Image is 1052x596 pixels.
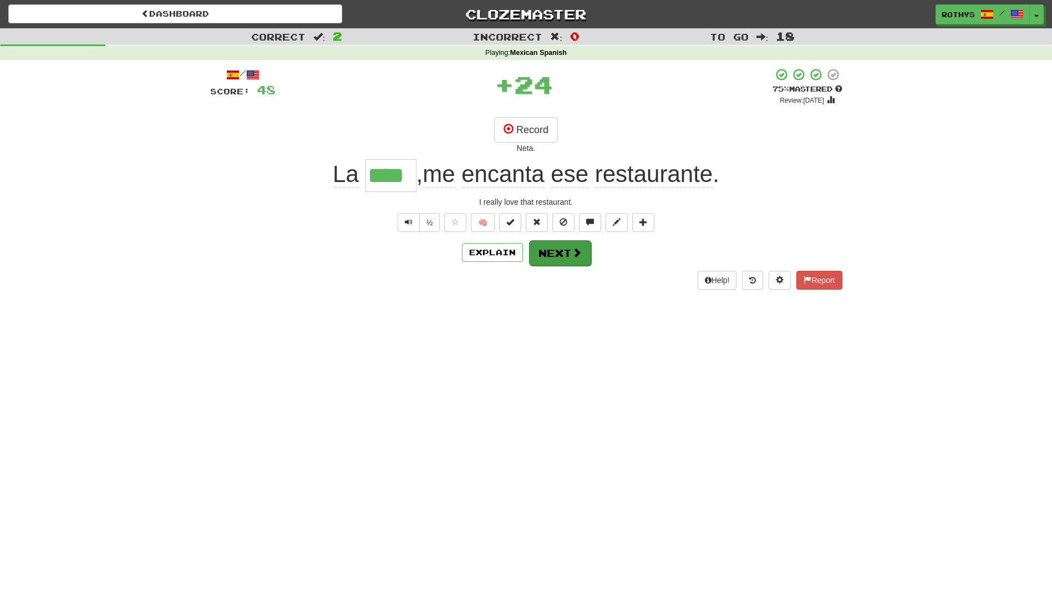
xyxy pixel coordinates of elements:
div: Neta. [210,143,842,154]
span: encanta [461,161,544,188]
button: Reset to 0% Mastered (alt+r) [526,213,548,232]
button: Record [494,117,558,143]
button: Play sentence audio (ctl+space) [398,213,420,232]
button: 🧠 [471,213,495,232]
span: : [756,32,769,42]
button: Edit sentence (alt+d) [606,213,628,232]
button: Add to collection (alt+a) [632,213,654,232]
span: ese [551,161,588,188]
span: Correct [251,31,306,42]
span: , . [416,161,719,188]
span: : [550,32,562,42]
button: Set this sentence to 100% Mastered (alt+m) [499,213,521,232]
div: Mastered [773,84,842,94]
div: Text-to-speech controls [395,213,440,232]
span: + [495,68,514,101]
span: Score: [210,87,250,96]
button: ½ [419,213,440,232]
span: rothys [942,9,975,19]
span: 48 [257,83,276,97]
span: me [423,161,455,188]
span: 2 [333,29,342,43]
span: / [999,9,1005,17]
button: Explain [462,243,523,262]
span: La [333,161,359,188]
a: rothys / [936,4,1030,24]
span: 0 [570,29,580,43]
a: Clozemaster [359,4,693,24]
button: Ignore sentence (alt+i) [552,213,575,232]
span: To go [710,31,749,42]
strong: Mexican Spanish [510,49,567,57]
span: : [313,32,326,42]
div: / [210,68,276,82]
button: Next [529,240,591,266]
a: Dashboard [8,4,342,23]
span: 24 [514,70,553,98]
span: 75 % [773,84,789,93]
button: Discuss sentence (alt+u) [579,213,601,232]
small: Review: [DATE] [780,97,824,104]
button: Help! [698,271,737,290]
span: Incorrect [472,31,542,42]
div: I really love that restaurant. [210,196,842,208]
button: Favorite sentence (alt+f) [444,213,466,232]
span: restaurante [595,161,713,188]
button: Round history (alt+y) [742,271,763,290]
button: Report [796,271,842,290]
span: 18 [776,29,795,43]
